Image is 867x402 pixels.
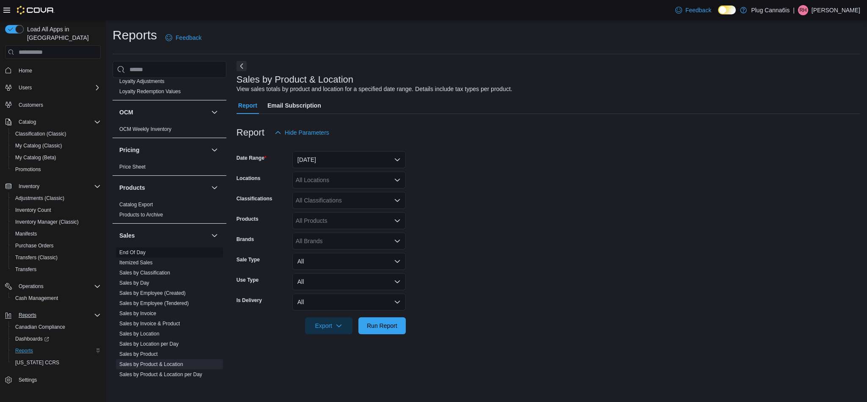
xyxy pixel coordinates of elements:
[19,377,37,383] span: Settings
[8,252,104,263] button: Transfers (Classic)
[237,128,264,138] h3: Report
[15,65,101,75] span: Home
[285,128,329,137] span: Hide Parameters
[12,229,101,239] span: Manifests
[8,128,104,140] button: Classification (Classic)
[798,5,808,15] div: Ryan Hannaby
[119,259,153,266] span: Itemized Sales
[8,192,104,204] button: Adjustments (Classic)
[8,240,104,252] button: Purchase Orders
[2,82,104,94] button: Users
[8,204,104,216] button: Inventory Count
[113,247,226,393] div: Sales
[113,27,157,44] h1: Reports
[119,290,186,297] span: Sales by Employee (Created)
[12,129,70,139] a: Classification (Classic)
[119,371,202,378] span: Sales by Product & Location per Day
[812,5,860,15] p: [PERSON_NAME]
[12,205,55,215] a: Inventory Count
[12,293,101,303] span: Cash Management
[237,61,247,71] button: Next
[8,140,104,152] button: My Catalog (Classic)
[119,231,135,240] h3: Sales
[15,347,33,354] span: Reports
[119,211,163,218] span: Products to Archive
[209,183,220,193] button: Products
[358,317,406,334] button: Run Report
[119,164,146,170] a: Price Sheet
[394,217,401,224] button: Open list of options
[2,99,104,111] button: Customers
[12,141,66,151] a: My Catalog (Classic)
[12,164,101,175] span: Promotions
[237,256,260,263] label: Sale Type
[119,126,171,133] span: OCM Weekly Inventory
[19,283,44,290] span: Operations
[8,292,104,304] button: Cash Management
[12,334,52,344] a: Dashboards
[8,164,104,175] button: Promotions
[119,269,170,276] span: Sales by Classification
[12,205,101,215] span: Inventory Count
[119,146,139,154] h3: Pricing
[2,280,104,292] button: Operations
[12,164,44,175] a: Promotions
[119,321,180,327] a: Sales by Invoice & Product
[12,346,101,356] span: Reports
[8,357,104,369] button: [US_STATE] CCRS
[113,200,226,223] div: Products
[119,183,208,192] button: Products
[292,294,406,311] button: All
[15,181,101,191] span: Inventory
[119,78,165,84] a: Loyalty Adjustments
[15,281,47,291] button: Operations
[237,155,267,161] label: Date Range
[119,341,179,347] a: Sales by Location per Day
[19,84,32,91] span: Users
[15,195,64,202] span: Adjustments (Classic)
[119,331,160,337] a: Sales by Location
[12,241,101,251] span: Purchase Orders
[12,293,61,303] a: Cash Management
[19,312,36,319] span: Reports
[237,75,353,85] h3: Sales by Product & Location
[12,322,101,332] span: Canadian Compliance
[292,273,406,290] button: All
[12,152,101,163] span: My Catalog (Beta)
[15,310,101,320] span: Reports
[15,154,56,161] span: My Catalog (Beta)
[113,76,226,100] div: Loyalty
[15,117,101,127] span: Catalog
[12,346,36,356] a: Reports
[119,250,146,255] a: End Of Day
[119,231,208,240] button: Sales
[15,166,41,173] span: Promotions
[119,280,149,286] span: Sales by Day
[119,270,170,276] a: Sales by Classification
[119,89,181,94] a: Loyalty Redemption Values
[394,177,401,183] button: Open list of options
[238,97,257,114] span: Report
[119,78,165,85] span: Loyalty Adjustments
[2,64,104,76] button: Home
[119,201,153,208] span: Catalog Export
[8,263,104,275] button: Transfers
[119,212,163,218] a: Products to Archive
[12,322,69,332] a: Canadian Compliance
[2,309,104,321] button: Reports
[237,216,259,222] label: Products
[15,374,101,385] span: Settings
[119,320,180,327] span: Sales by Invoice & Product
[119,310,156,317] span: Sales by Invoice
[119,290,186,296] a: Sales by Employee (Created)
[8,216,104,228] button: Inventory Manager (Classic)
[119,351,158,357] a: Sales by Product
[119,341,179,347] span: Sales by Location per Day
[15,181,43,191] button: Inventory
[310,317,347,334] span: Export
[12,193,68,203] a: Adjustments (Classic)
[12,264,40,274] a: Transfers
[237,195,272,202] label: Classifications
[12,217,82,227] a: Inventory Manager (Classic)
[751,5,790,15] p: Plug Canna6is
